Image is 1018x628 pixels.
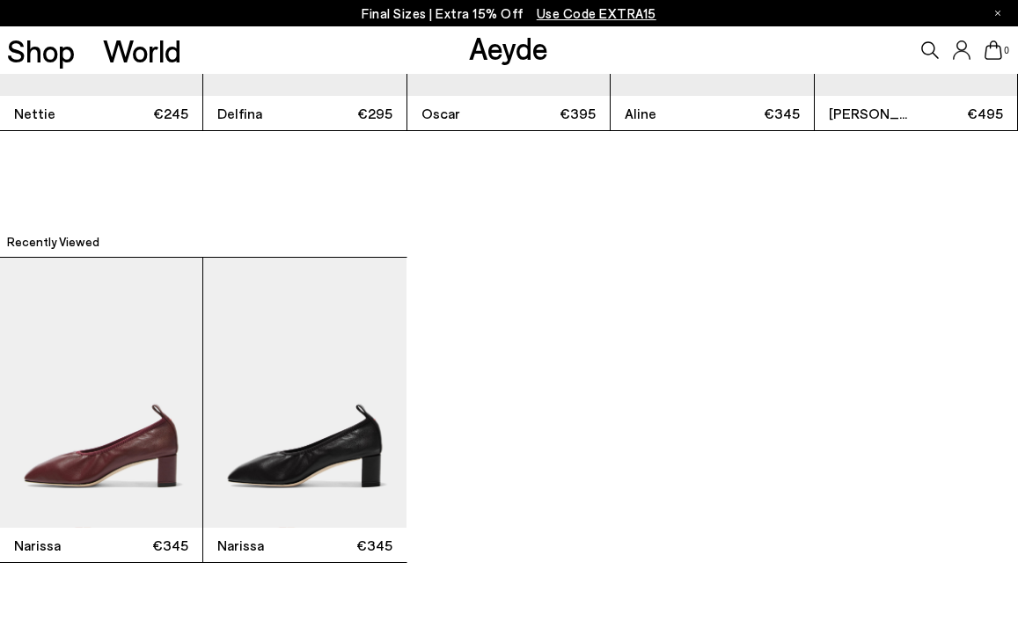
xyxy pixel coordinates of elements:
[537,5,656,21] span: Navigate to /collections/ss25-final-sizes
[14,103,101,124] span: Nettie
[829,103,916,124] span: [PERSON_NAME]
[469,29,548,66] a: Aeyde
[217,103,304,124] span: Delfina
[217,535,304,556] span: Narissa
[103,35,181,66] a: World
[305,102,392,124] span: €295
[625,103,712,124] span: Aline
[14,535,101,556] span: Narissa
[1002,46,1011,55] span: 0
[203,258,406,562] a: Narissa €345
[362,3,656,25] p: Final Sizes | Extra 15% Off
[509,102,596,124] span: €395
[101,534,188,556] span: €345
[712,102,799,124] span: €345
[203,258,406,528] img: Narissa Ruched Pumps
[101,102,188,124] span: €245
[985,40,1002,60] a: 0
[916,102,1003,124] span: €495
[7,233,99,251] h2: Recently Viewed
[7,35,75,66] a: Shop
[305,534,392,556] span: €345
[421,103,509,124] span: Oscar
[203,257,406,563] div: 2 / 2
